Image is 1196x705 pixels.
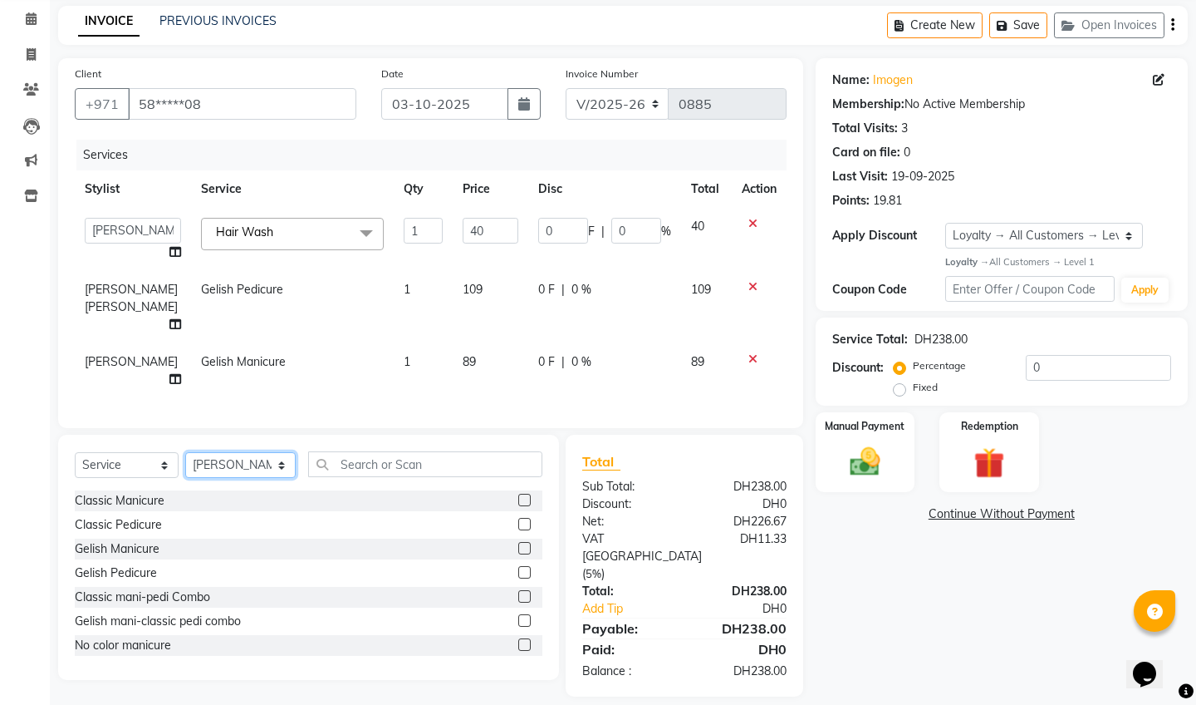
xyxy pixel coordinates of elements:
[691,282,711,297] span: 109
[85,282,178,314] span: [PERSON_NAME] [PERSON_NAME]
[832,192,870,210] div: Points:
[570,530,714,583] div: ( )
[1054,12,1164,38] button: Open Invoices
[832,227,945,244] div: Apply Discount
[308,451,542,477] input: Search or Scan
[570,513,684,530] div: Net:
[75,170,191,208] th: Stylist
[684,639,799,659] div: DH0
[128,88,356,120] input: Search by Name/Mobile/Email/Code
[570,663,684,680] div: Balance :
[1121,278,1169,303] button: Apply
[75,613,241,630] div: Gelish mani-classic pedi combo
[75,492,164,510] div: Classic Manicure
[75,516,162,534] div: Classic Pedicure
[561,281,565,298] span: |
[75,564,157,582] div: Gelish Pedicure
[566,67,638,81] label: Invoice Number
[684,663,799,680] div: DH238.00
[732,170,787,208] th: Action
[825,419,904,434] label: Manual Payment
[191,170,394,208] th: Service
[75,88,130,120] button: +971
[75,67,101,81] label: Client
[841,444,890,479] img: _cash.svg
[832,96,1171,113] div: No Active Membership
[873,192,902,210] div: 19.81
[75,540,159,558] div: Gelish Manicure
[75,589,210,606] div: Classic mani-pedi Combo
[913,380,938,395] label: Fixed
[832,331,908,348] div: Service Total:
[964,444,1014,482] img: _gift.svg
[945,256,989,268] strong: Loyalty →
[571,353,591,371] span: 0 %
[684,619,799,638] div: DH238.00
[571,281,591,298] span: 0 %
[832,96,904,113] div: Membership:
[538,353,555,371] span: 0 F
[914,331,968,348] div: DH238.00
[691,219,704,234] span: 40
[588,223,595,240] span: F
[201,354,286,369] span: Gelish Manicure
[891,168,954,185] div: 19-09-2025
[684,478,799,495] div: DH238.00
[832,168,888,185] div: Last Visit:
[394,170,453,208] th: Qty
[586,567,601,580] span: 5%
[216,224,273,239] span: Hair Wash
[601,223,605,240] span: |
[538,281,555,298] span: 0 F
[201,282,283,297] span: Gelish Pedicure
[989,12,1047,38] button: Save
[404,354,410,369] span: 1
[714,530,799,583] div: DH11.33
[463,282,483,297] span: 109
[561,353,565,371] span: |
[691,354,704,369] span: 89
[75,637,171,654] div: No color manicure
[78,7,140,37] a: INVOICE
[463,354,476,369] span: 89
[684,495,799,513] div: DH0
[887,12,983,38] button: Create New
[684,513,799,530] div: DH226.67
[570,639,684,659] div: Paid:
[873,71,913,89] a: Imogen
[945,255,1171,269] div: All Customers → Level 1
[159,13,277,28] a: PREVIOUS INVOICES
[819,505,1184,523] a: Continue Without Payment
[901,120,908,137] div: 3
[832,281,945,298] div: Coupon Code
[961,419,1018,434] label: Redemption
[945,276,1115,302] input: Enter Offer / Coupon Code
[1126,638,1179,688] iframe: chat widget
[832,144,900,161] div: Card on file:
[684,583,799,600] div: DH238.00
[381,67,404,81] label: Date
[85,354,178,369] span: [PERSON_NAME]
[832,359,884,377] div: Discount:
[832,120,898,137] div: Total Visits:
[570,600,703,618] a: Add Tip
[904,144,910,161] div: 0
[832,71,870,89] div: Name:
[582,453,620,471] span: Total
[404,282,410,297] span: 1
[528,170,681,208] th: Disc
[703,600,799,618] div: DH0
[570,583,684,600] div: Total:
[453,170,528,208] th: Price
[681,170,732,208] th: Total
[570,619,684,638] div: Payable:
[570,495,684,513] div: Discount:
[273,224,281,239] a: x
[582,531,702,564] span: VAT [GEOGRAPHIC_DATA]
[661,223,671,240] span: %
[570,478,684,495] div: Sub Total:
[76,140,799,170] div: Services
[913,358,966,373] label: Percentage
